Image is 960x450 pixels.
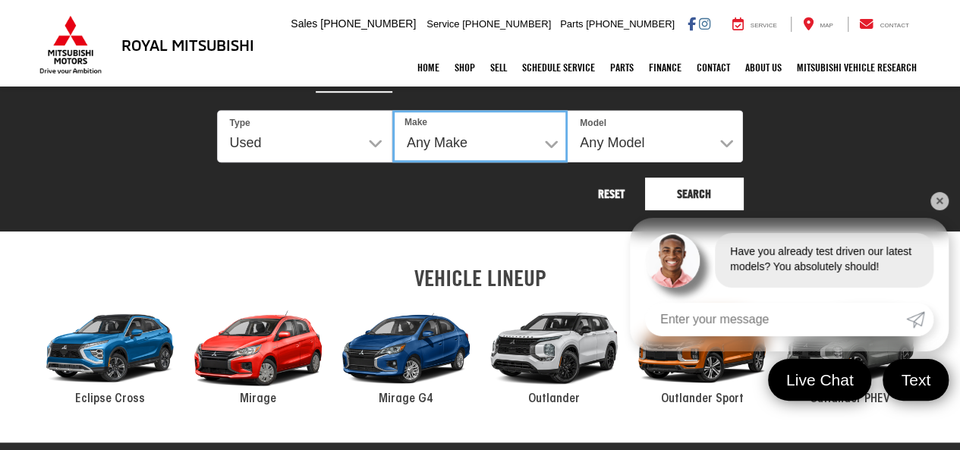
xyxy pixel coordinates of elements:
span: [PHONE_NUMBER] [320,17,416,30]
span: Sales [291,17,317,30]
button: Search [645,178,744,210]
span: [PHONE_NUMBER] [462,18,551,30]
h2: VEHICLE LINEUP [36,266,924,291]
a: Instagram: Click to visit our Instagram page [699,17,710,30]
button: Reset [581,178,642,210]
a: Shop [447,49,483,87]
div: Have you already test driven our latest models? You absolutely should! [715,233,933,288]
label: Model [580,117,606,130]
a: Facebook: Click to visit our Facebook page [688,17,696,30]
a: Contact [848,17,921,32]
span: Outlander [528,393,580,405]
span: Outlander Sport [661,393,744,405]
div: 2024 Mitsubishi Outlander Sport [628,298,776,398]
a: Map [791,17,844,32]
span: Live Chat [779,370,861,390]
a: Sell [483,49,515,87]
input: Enter your message [645,303,906,336]
h3: Royal Mitsubishi [121,36,254,53]
a: 2024 Mitsubishi Outlander Sport Outlander Sport [628,298,776,408]
a: 2024 Mitsubishi Eclipse Cross Eclipse Cross [36,298,184,408]
a: Schedule Service: Opens in a new tab [515,49,603,87]
a: About Us [738,49,789,87]
span: Outlander PHEV [810,393,890,405]
div: 2024 Mitsubishi Mirage [184,298,332,398]
a: Finance [641,49,689,87]
span: Mirage G4 [379,393,433,405]
a: 2024 Mitsubishi Outlander PHEV Outlander PHEV [776,298,924,408]
a: Contact [689,49,738,87]
span: Mirage [240,393,276,405]
span: Parts [560,18,583,30]
img: Agent profile photo [645,233,700,288]
a: Submit [906,303,933,336]
a: Parts: Opens in a new tab [603,49,641,87]
span: [PHONE_NUMBER] [586,18,675,30]
label: Type [230,117,250,130]
span: Text [893,370,938,390]
a: 2024 Mitsubishi Mirage G4 Mirage G4 [332,298,480,408]
a: Service [721,17,788,32]
div: 2024 Mitsubishi Eclipse Cross [36,298,184,398]
img: Mitsubishi [36,15,105,74]
span: Contact [880,22,908,29]
span: Service [426,18,459,30]
div: 2024 Mitsubishi Outlander [480,298,628,398]
a: 2024 Mitsubishi Outlander Outlander [480,298,628,408]
a: Live Chat [768,359,872,401]
span: Map [820,22,833,29]
a: Mitsubishi Vehicle Research [789,49,924,87]
a: Text [883,359,949,401]
span: Service [751,22,777,29]
a: Home [410,49,447,87]
div: 2024 Mitsubishi Mirage G4 [332,298,480,398]
label: Make [404,116,427,129]
a: 2024 Mitsubishi Mirage Mirage [184,298,332,408]
span: Eclipse Cross [75,393,145,405]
